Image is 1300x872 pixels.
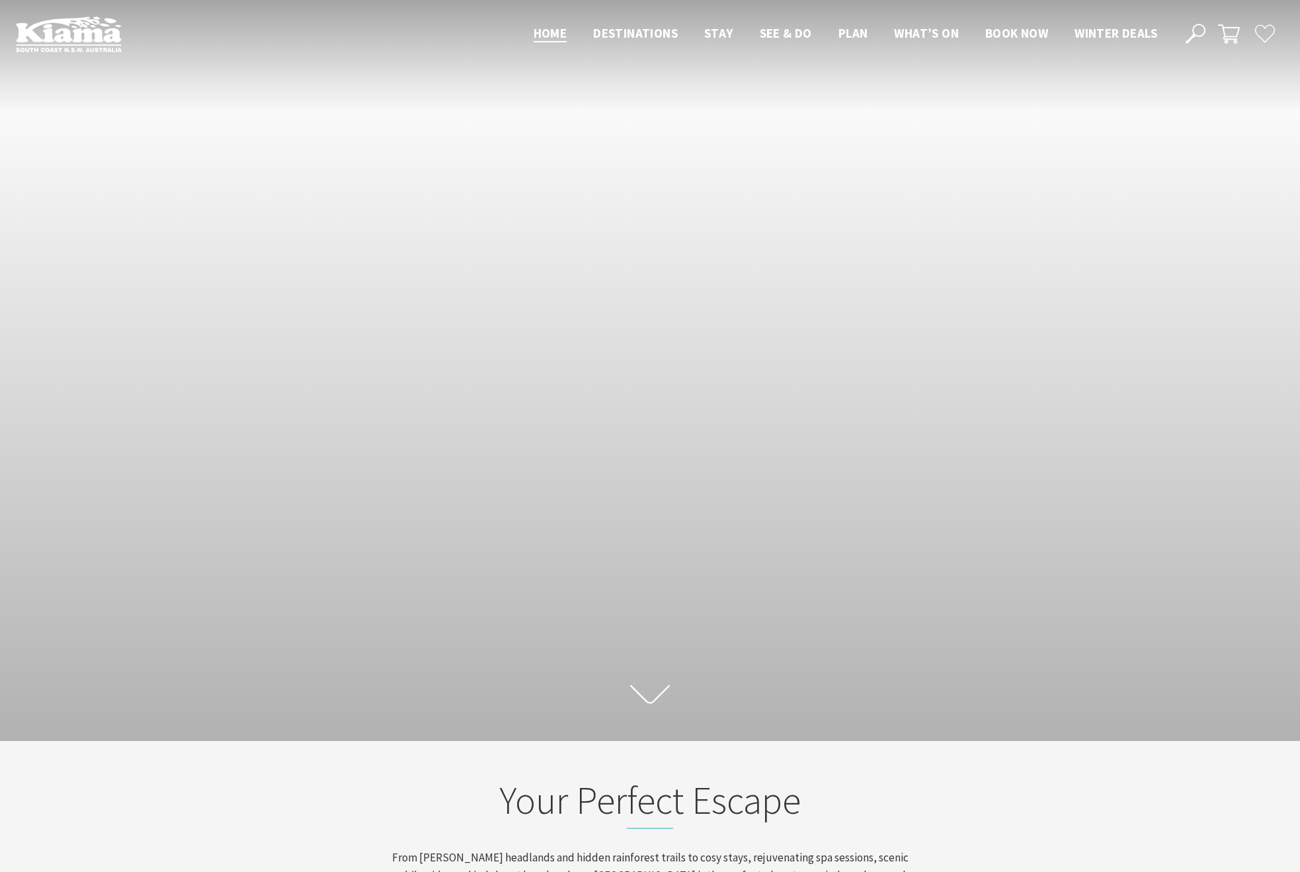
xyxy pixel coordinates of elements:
h2: Your Perfect Escape [391,777,909,829]
span: Destinations [593,25,678,41]
span: Home [534,25,567,41]
span: Stay [704,25,733,41]
nav: Main Menu [520,23,1170,45]
img: Kiama Logo [16,16,122,52]
div: Unlock exclusive winter offers [1078,675,1225,795]
div: EXPLORE WINTER DEALS [1103,820,1245,847]
span: Winter Deals [1075,25,1157,41]
span: Plan [838,25,868,41]
span: What’s On [894,25,959,41]
span: See & Do [760,25,812,41]
span: Book now [985,25,1048,41]
a: EXPLORE WINTER DEALS [1071,820,1278,847]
